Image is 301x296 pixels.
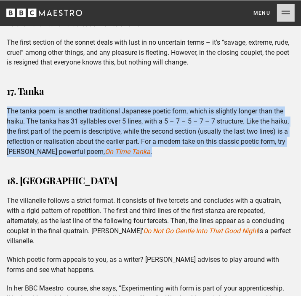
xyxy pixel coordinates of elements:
p: The villanelle follows a strict format. It consists of five tercets and concludes with a quatrain... [7,196,294,246]
a: Do Not Go Gentle Into That Good Night [143,227,258,235]
a: On Time Tanka [105,148,150,156]
h3: 17. Tanka [7,84,294,98]
p: The tanka poem is another traditional Japanese poetic form, which is slightly longer than the hai... [7,106,294,157]
p: The first section of the sonnet deals with lust in no uncertain terms – it’s “savage, extreme, ru... [7,37,294,67]
p: Which poetic form appeals to you, as a writer? [PERSON_NAME] advises to play around with forms an... [7,255,294,275]
h3: 18. [GEOGRAPHIC_DATA] [7,174,294,187]
button: Toggle navigation [253,4,295,22]
svg: BBC Maestro [6,6,82,19]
